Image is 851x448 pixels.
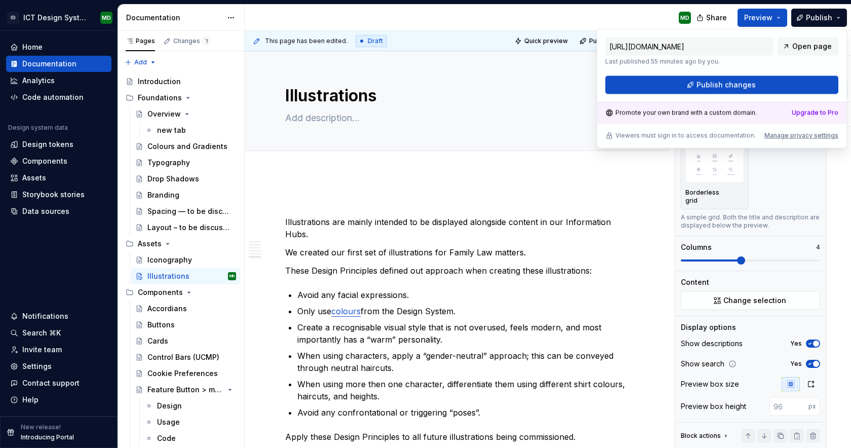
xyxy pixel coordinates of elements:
a: Iconography [131,252,240,268]
div: Typography [147,158,190,168]
div: Content [681,277,709,287]
a: Cookie Preferences [131,365,240,382]
p: We created our first set of illustrations for Family Law matters. [285,246,629,258]
button: Quick preview [512,34,572,48]
a: Branding [131,187,240,203]
button: Add [122,55,160,69]
span: Share [706,13,727,23]
p: Borderless grid [685,189,732,205]
span: This page has been edited. [265,37,347,45]
div: Layout – to be discussed [147,222,231,233]
div: Colours and Gradients [147,141,227,152]
a: Overview [131,106,240,122]
div: Documentation [22,59,76,69]
a: Storybook stories [6,186,111,203]
div: ICT Design System [23,13,88,23]
div: Data sources [22,206,69,216]
div: MD [229,271,235,281]
p: Create a recognisable visual style that is not overused, feels modern, and most importantly has a... [297,321,629,346]
p: Avoid any facial expressions. [297,289,629,301]
p: These Design Principles defined out approach when creating these illustrations: [285,265,629,277]
p: When using characters, apply a “gender-neutral” approach; this can be conveyed through neutral ha... [297,350,629,374]
p: Illustrations are mainly intended to be displayed alongside content in our Information Hubs. [285,216,629,240]
input: 96 [769,397,808,416]
div: Home [22,42,43,52]
a: IllustrationsMD [131,268,240,284]
div: Show descriptions [681,339,743,349]
button: Help [6,392,111,408]
p: Only use from the Design System. [297,305,629,317]
a: Home [6,39,111,55]
a: Settings [6,358,111,375]
div: Cookie Preferences [147,368,218,379]
textarea: Illustrations [283,84,627,108]
span: Preview [744,13,772,23]
a: Data sources [6,203,111,219]
span: Change selection [723,295,786,306]
div: Accordians [147,304,187,314]
div: Foundations [138,93,182,103]
span: Draft [368,37,383,45]
div: Usage [157,417,180,427]
span: Publish changes [697,80,756,90]
a: Control Bars (UCMP) [131,349,240,365]
a: Buttons [131,317,240,333]
div: Invite team [22,345,62,355]
div: Assets [122,236,240,252]
div: Design system data [8,124,68,132]
label: Yes [790,340,802,348]
a: Invite team [6,342,111,358]
p: Viewers must sign in to access documentation. [615,132,756,140]
div: Block actions [681,429,730,443]
a: Code [141,430,240,446]
div: Illustrations [147,271,189,281]
button: Notifications [6,308,111,324]
div: Components [138,287,183,297]
a: Feature Button > merge into Buttons? [131,382,240,398]
div: Drop Shadows [147,174,199,184]
div: Foundations [122,90,240,106]
div: Search ⌘K [22,328,61,338]
button: Contact support [6,375,111,391]
a: Typography [131,155,240,171]
div: Help [22,395,38,405]
a: Design [141,398,240,414]
div: Cards [147,336,168,346]
div: Buttons [147,320,175,330]
p: Apply these Design Principles to all future illustrations being commissioned. [285,431,629,443]
div: Design tokens [22,139,73,150]
a: Cards [131,333,240,349]
p: Last published 55 minutes ago by you. [605,58,773,66]
a: Open page [778,38,838,56]
a: Layout – to be discussed [131,219,240,236]
div: Feature Button > merge into Buttons? [147,385,224,395]
span: Add [134,58,147,66]
p: New release! [21,423,61,431]
div: Pages [126,37,155,45]
button: Upgrade to Pro [792,109,838,117]
div: Code automation [22,92,84,102]
a: Drop Shadows [131,171,240,187]
div: Iconography [147,255,192,265]
div: Block actions [681,432,721,440]
a: Design tokens [6,136,111,153]
p: 4 [816,243,820,251]
div: Manage privacy settings [764,132,838,140]
div: MD [102,14,111,22]
button: Publish [791,9,847,27]
div: Display options [681,322,736,332]
label: Yes [790,360,802,368]
div: Overview [147,109,181,119]
button: Share [691,9,733,27]
button: Preview [738,9,787,27]
a: Introduction [122,73,240,90]
div: Components [22,156,67,166]
p: px [808,402,816,410]
div: Branding [147,190,179,200]
button: Search ⌘K [6,325,111,341]
p: When using more then one character, differentiate them using different shirt colours, haircuts, a... [297,378,629,402]
a: new tab [141,122,240,138]
a: Documentation [6,56,111,72]
div: new tab [157,125,186,135]
div: Assets [138,239,162,249]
